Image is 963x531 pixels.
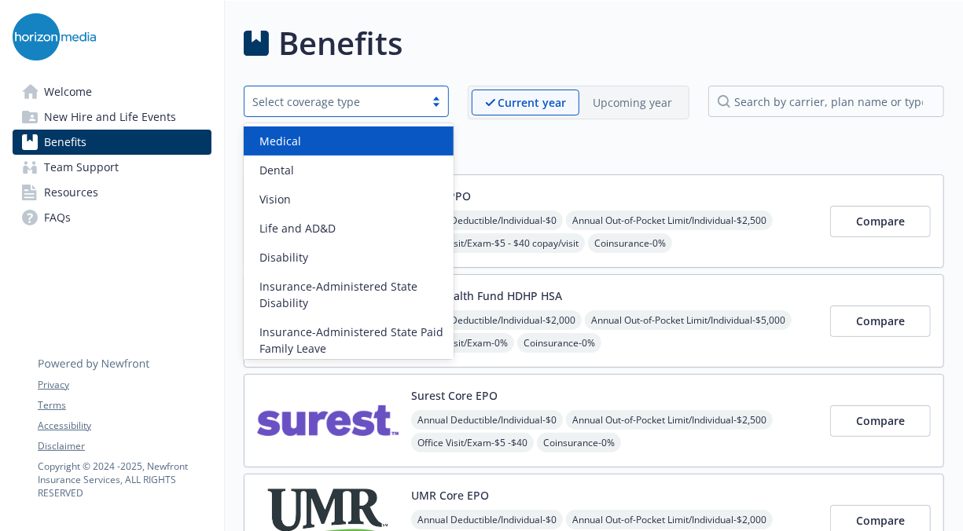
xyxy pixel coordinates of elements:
button: Compare [830,405,931,437]
span: Insurance-Administered State Paid Family Leave [259,324,444,357]
a: Terms [38,398,211,412]
a: Resources [13,180,211,205]
span: Annual Out-of-Pocket Limit/Individual - $2,500 [566,211,773,230]
a: New Hire and Life Events [13,104,211,130]
h2: Medical [244,138,944,162]
p: Copyright © 2024 - 2025 , Newfront Insurance Services, ALL RIGHTS RESERVED [38,460,211,500]
span: Annual Deductible/Individual - $0 [411,211,563,230]
a: Privacy [38,378,211,392]
span: Coinsurance - 0% [517,333,601,353]
span: Coinsurance - 0% [588,233,672,253]
button: Surest Core EPO [411,387,498,404]
span: Life and AD&D [259,220,336,236]
span: Welcome [44,79,92,104]
a: Benefits [13,130,211,155]
span: Annual Deductible/Individual - $2,000 [411,310,582,330]
span: Disability [259,249,308,265]
span: Office Visit/Exam - $5 -$40 [411,433,534,452]
a: Team Support [13,155,211,180]
span: Resources [44,180,98,205]
div: Select coverage type [252,93,417,110]
span: FAQs [44,205,71,230]
span: Annual Out-of-Pocket Limit/Individual - $5,000 [585,310,792,330]
span: Compare [856,413,905,428]
span: Coinsurance - 0% [537,433,621,452]
span: Annual Out-of-Pocket Limit/Individual - $2,000 [566,510,773,529]
span: Vision [259,191,291,207]
span: Office Visit/Exam - $5 - $40 copay/visit [411,233,585,253]
h1: Benefits [278,20,402,67]
a: Accessibility [38,419,211,433]
span: Dental [259,162,294,178]
span: Team Support [44,155,119,180]
button: UMR Health Fund HDHP HSA [411,287,562,304]
span: Compare [856,214,905,229]
span: Insurance-Administered State Disability [259,278,444,311]
button: Compare [830,206,931,237]
button: UMR Core EPO [411,487,489,504]
p: Current year [498,94,566,111]
span: Annual Out-of-Pocket Limit/Individual - $2,500 [566,410,773,430]
a: Welcome [13,79,211,104]
span: Medical [259,133,301,149]
button: Compare [830,306,931,337]
img: Surest carrier logo [257,387,399,454]
span: New Hire and Life Events [44,104,176,130]
span: Office Visit/Exam - 0% [411,333,514,353]
span: Benefits [44,130,86,155]
a: FAQs [13,205,211,230]
span: Annual Deductible/Individual - $0 [411,410,563,430]
a: Disclaimer [38,439,211,453]
p: Upcoming year [593,94,672,111]
input: search by carrier, plan name or type [708,86,944,117]
span: Annual Deductible/Individual - $0 [411,510,563,529]
span: Compare [856,513,905,528]
span: Compare [856,313,905,328]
